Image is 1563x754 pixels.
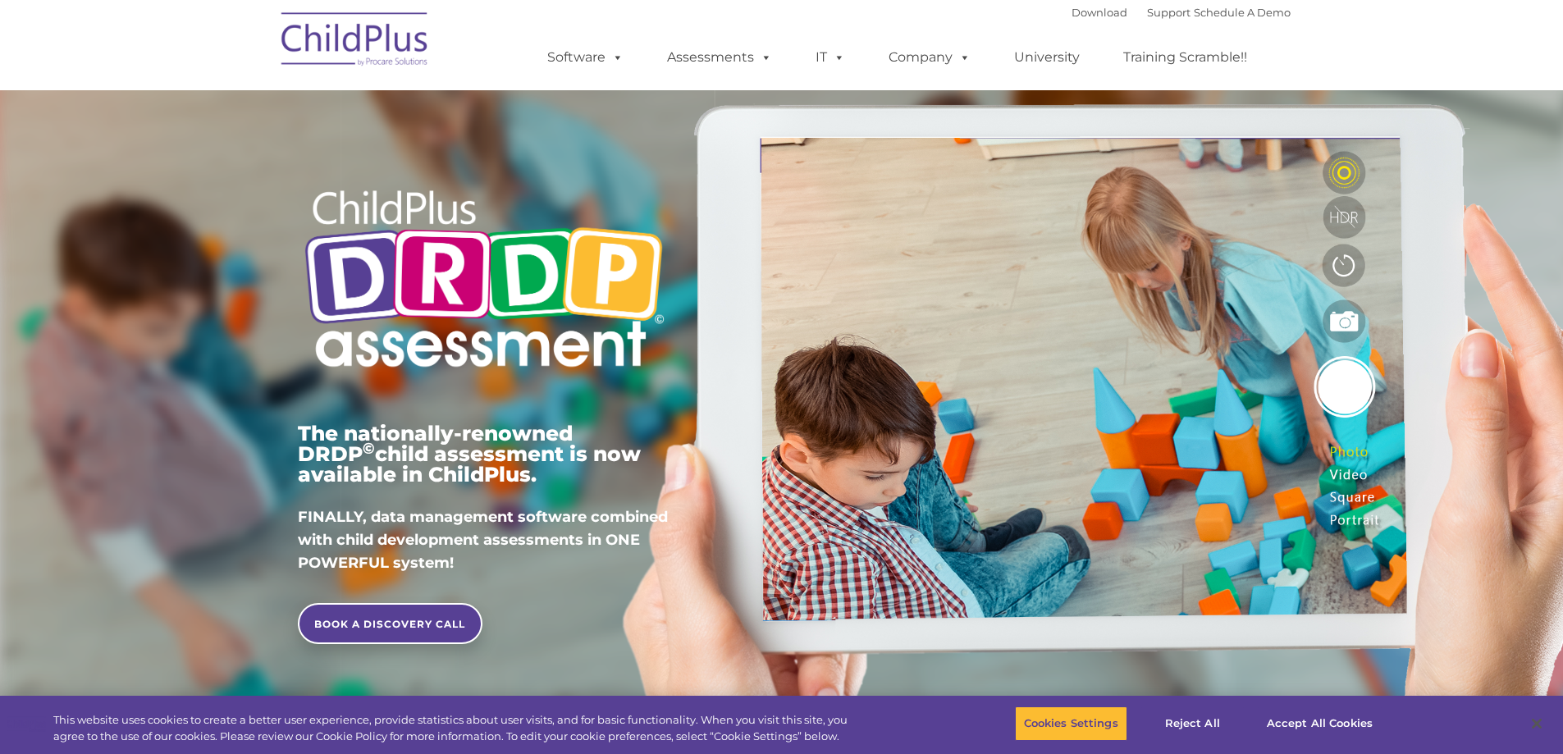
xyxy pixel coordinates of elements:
button: Accept All Cookies [1258,706,1382,741]
font: | [1072,6,1291,19]
a: University [998,41,1096,74]
span: The nationally-renowned DRDP child assessment is now available in ChildPlus. [298,421,641,487]
sup: © [363,439,375,458]
a: Download [1072,6,1127,19]
a: Training Scramble!! [1107,41,1264,74]
a: Assessments [651,41,788,74]
button: Reject All [1141,706,1244,741]
div: This website uses cookies to create a better user experience, provide statistics about user visit... [53,712,860,744]
a: BOOK A DISCOVERY CALL [298,603,482,644]
img: ChildPlus by Procare Solutions [273,1,437,83]
button: Close [1519,706,1555,742]
a: Support [1147,6,1191,19]
button: Cookies Settings [1015,706,1127,741]
a: Software [531,41,640,74]
a: Schedule A Demo [1194,6,1291,19]
a: Company [872,41,987,74]
span: FINALLY, data management software combined with child development assessments in ONE POWERFUL sys... [298,508,668,572]
img: Copyright - DRDP Logo Light [298,168,670,395]
a: IT [799,41,861,74]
